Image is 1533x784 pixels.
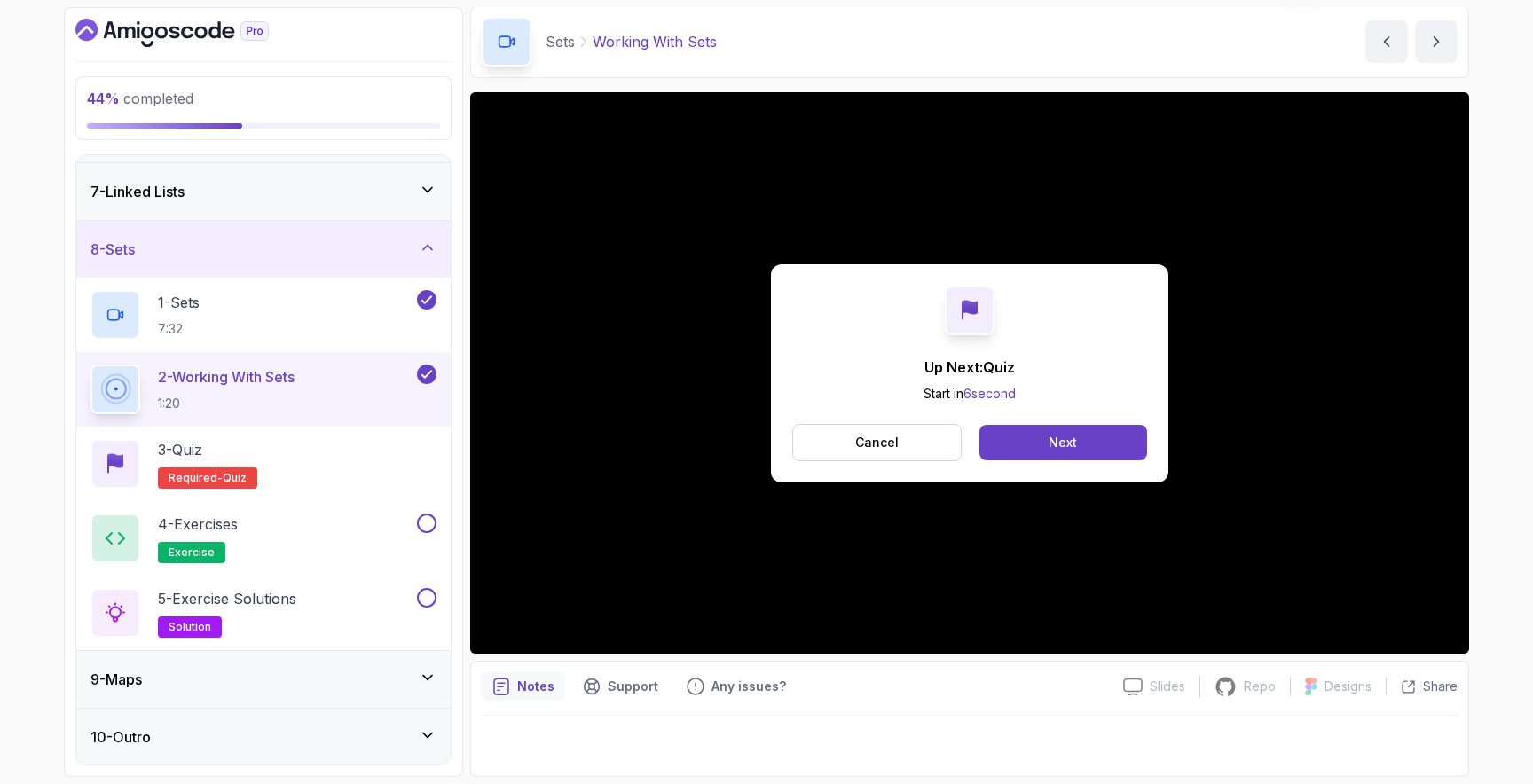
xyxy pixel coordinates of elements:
p: 1 - Sets [158,292,200,313]
button: 8-Sets [76,221,451,278]
p: Sets [546,31,575,52]
p: 5 - Exercise Solutions [158,588,296,609]
span: Required- [169,471,223,485]
p: Designs [1325,678,1372,695]
p: Notes [517,678,554,695]
button: 9-Maps [76,651,451,708]
button: 3-QuizRequired-quiz [90,439,436,489]
button: 5-Exercise Solutionssolution [90,588,436,638]
button: Share [1386,678,1458,695]
div: Next [1049,434,1077,451]
p: 3 - Quiz [158,439,202,460]
p: Support [608,678,658,695]
span: completed [87,90,193,107]
button: next content [1415,20,1458,63]
p: 4 - Exercises [158,514,238,535]
p: Start in [924,385,1016,403]
h3: 10 - Outro [90,726,151,748]
p: Share [1423,678,1458,695]
button: 2-Working With Sets1:20 [90,365,436,414]
button: previous content [1365,20,1408,63]
button: Cancel [792,424,962,461]
p: Any issues? [711,678,786,695]
button: Support button [572,672,669,701]
p: Cancel [855,434,899,451]
p: 2 - Working With Sets [158,366,295,388]
p: Slides [1150,678,1185,695]
p: Repo [1244,678,1276,695]
button: 10-Outro [76,709,451,765]
a: Dashboard [75,19,310,47]
button: notes button [482,672,565,701]
p: Working With Sets [593,31,717,52]
span: 44 % [87,90,120,107]
p: Up Next: Quiz [924,357,1016,378]
span: exercise [169,545,215,560]
span: 6 second [963,386,1016,401]
h3: 9 - Maps [90,669,142,690]
button: 1-Sets7:32 [90,290,436,340]
p: 7:32 [158,320,200,338]
span: quiz [223,471,247,485]
p: 1:20 [158,395,295,412]
button: Feedback button [676,672,797,701]
button: 7-Linked Lists [76,163,451,220]
iframe: 2 -Working with Sets [470,92,1469,654]
button: Next [979,425,1147,460]
button: 4-Exercisesexercise [90,514,436,563]
h3: 7 - Linked Lists [90,181,185,202]
span: solution [169,620,211,634]
h3: 8 - Sets [90,239,135,260]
